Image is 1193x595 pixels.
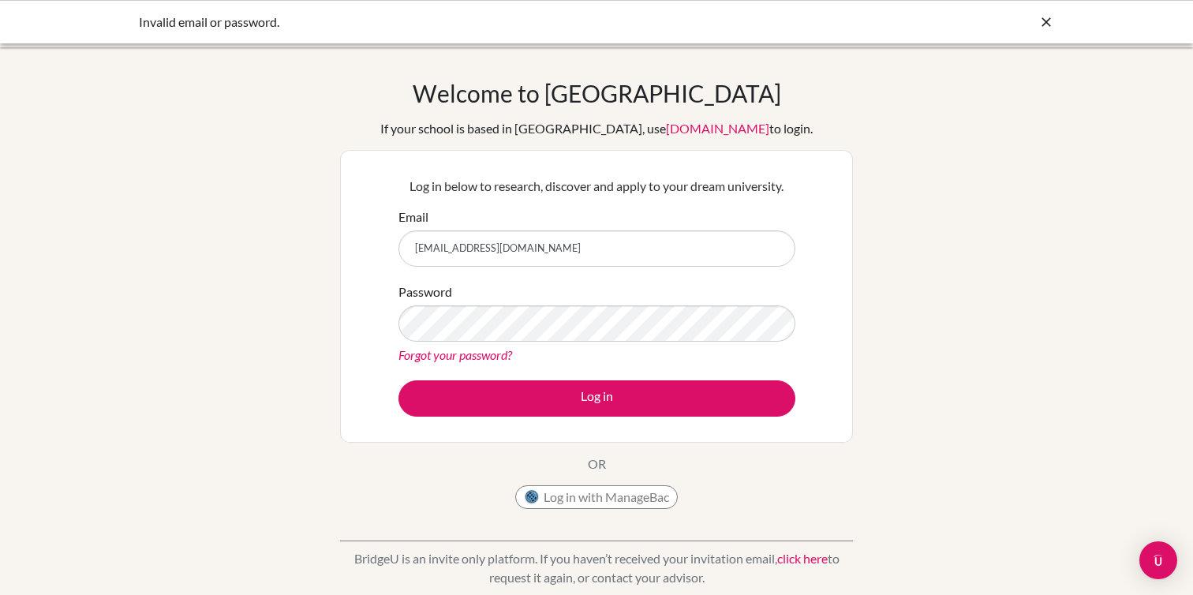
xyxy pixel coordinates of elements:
label: Email [398,208,428,226]
div: Invalid email or password. [139,13,817,32]
a: Forgot your password? [398,347,512,362]
div: Open Intercom Messenger [1139,541,1177,579]
button: Log in [398,380,795,417]
h1: Welcome to [GEOGRAPHIC_DATA] [413,79,781,107]
a: click here [777,551,828,566]
p: Log in below to research, discover and apply to your dream university. [398,177,795,196]
p: BridgeU is an invite only platform. If you haven’t received your invitation email, to request it ... [340,549,853,587]
div: If your school is based in [GEOGRAPHIC_DATA], use to login. [380,119,813,138]
a: [DOMAIN_NAME] [666,121,769,136]
button: Log in with ManageBac [515,485,678,509]
label: Password [398,283,452,301]
p: OR [588,455,606,473]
